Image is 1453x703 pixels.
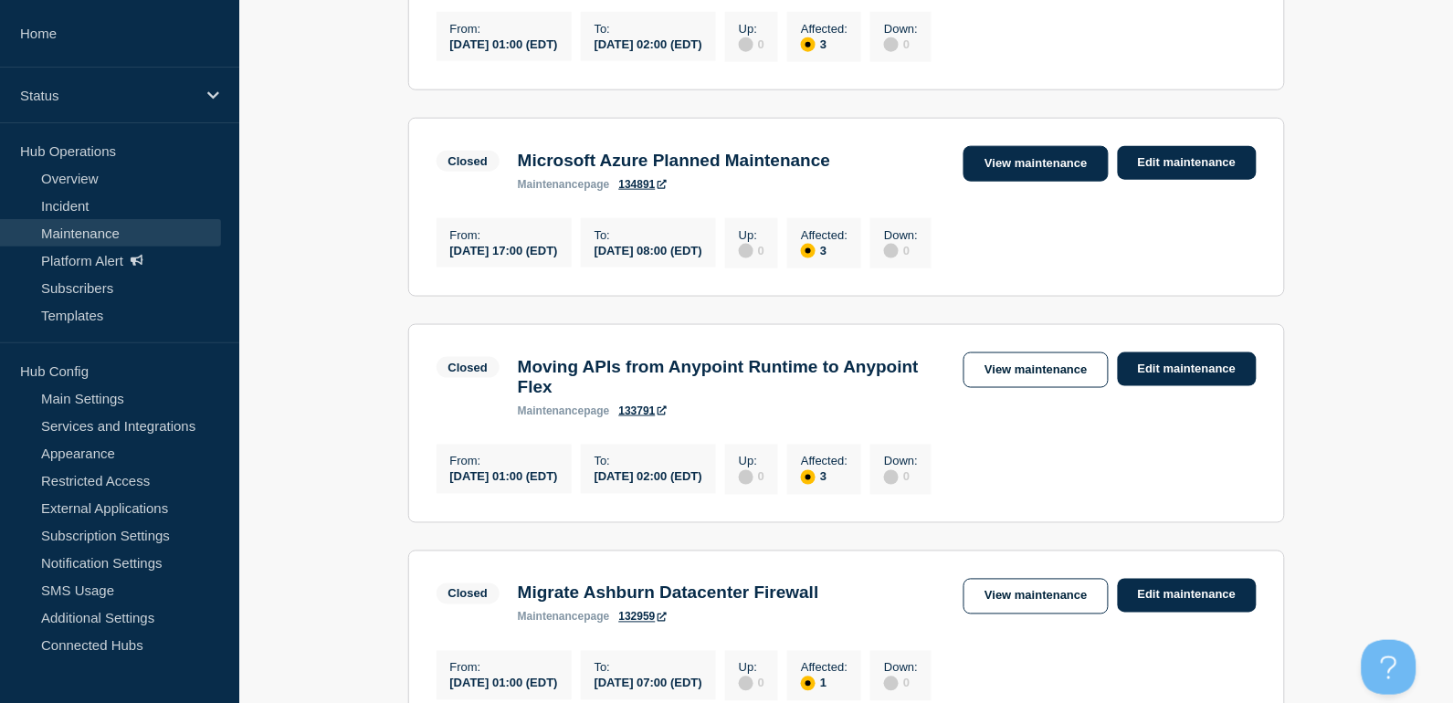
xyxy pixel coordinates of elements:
a: 133791 [619,404,667,417]
p: Affected : [801,228,848,242]
a: 134891 [619,178,667,191]
a: View maintenance [963,579,1108,614]
p: page [518,404,610,417]
span: maintenance [518,178,584,191]
a: Edit maintenance [1118,352,1257,386]
p: page [518,611,610,624]
h3: Migrate Ashburn Datacenter Firewall [518,583,819,603]
div: 0 [884,36,918,52]
p: Up : [739,22,764,36]
p: page [518,178,610,191]
p: Up : [739,228,764,242]
p: From : [450,661,558,675]
div: Closed [448,361,488,374]
div: [DATE] 01:00 (EDT) [450,468,558,484]
div: [DATE] 01:00 (EDT) [450,36,558,51]
a: Edit maintenance [1118,579,1257,613]
p: To : [595,22,702,36]
p: Down : [884,455,918,468]
div: disabled [739,677,753,691]
div: [DATE] 07:00 (EDT) [595,675,702,690]
div: affected [801,244,816,258]
div: disabled [884,37,899,52]
a: View maintenance [963,352,1108,388]
div: disabled [884,244,899,258]
div: affected [801,677,816,691]
p: Down : [884,661,918,675]
div: [DATE] 17:00 (EDT) [450,242,558,257]
iframe: Help Scout Beacon - Open [1362,640,1416,695]
div: 0 [739,468,764,485]
div: 0 [739,242,764,258]
p: Affected : [801,22,848,36]
div: disabled [739,470,753,485]
div: affected [801,470,816,485]
div: 0 [739,36,764,52]
div: disabled [739,244,753,258]
div: Closed [448,154,488,168]
p: Down : [884,22,918,36]
div: [DATE] 08:00 (EDT) [595,242,702,257]
p: To : [595,455,702,468]
p: From : [450,228,558,242]
div: [DATE] 02:00 (EDT) [595,36,702,51]
h3: Moving APIs from Anypoint Runtime to Anypoint Flex [518,357,946,397]
p: From : [450,22,558,36]
div: 3 [801,468,848,485]
h3: Microsoft Azure Planned Maintenance [518,151,830,171]
div: disabled [884,470,899,485]
p: Up : [739,455,764,468]
p: To : [595,228,702,242]
span: maintenance [518,404,584,417]
a: View maintenance [963,146,1108,182]
div: 0 [884,242,918,258]
p: From : [450,455,558,468]
p: Affected : [801,661,848,675]
span: maintenance [518,611,584,624]
div: 0 [739,675,764,691]
div: Closed [448,587,488,601]
div: disabled [739,37,753,52]
div: 1 [801,675,848,691]
div: disabled [884,677,899,691]
div: 0 [884,675,918,691]
p: Status [20,88,195,103]
a: 132959 [619,611,667,624]
div: affected [801,37,816,52]
p: To : [595,661,702,675]
div: 3 [801,242,848,258]
div: 0 [884,468,918,485]
a: Edit maintenance [1118,146,1257,180]
div: [DATE] 02:00 (EDT) [595,468,702,484]
p: Affected : [801,455,848,468]
div: [DATE] 01:00 (EDT) [450,675,558,690]
p: Up : [739,661,764,675]
div: 3 [801,36,848,52]
p: Down : [884,228,918,242]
